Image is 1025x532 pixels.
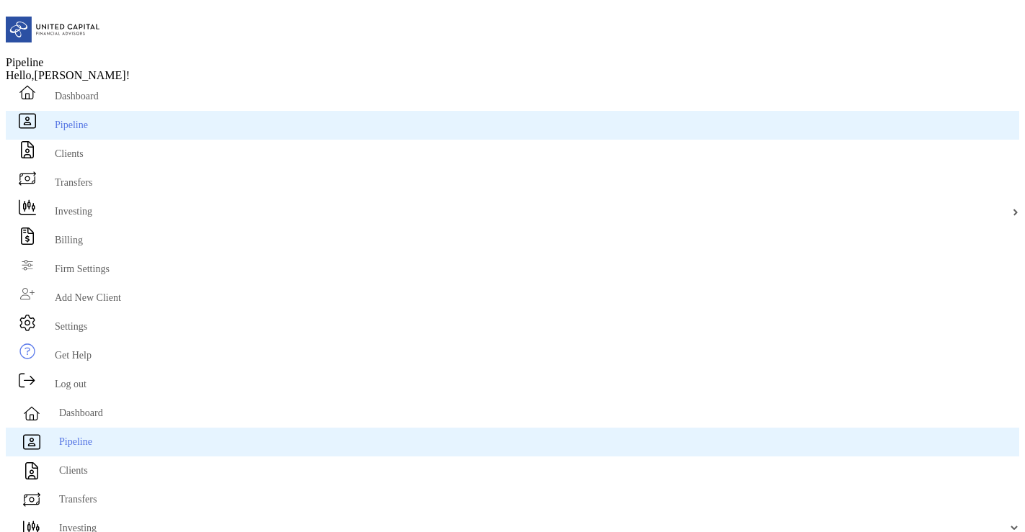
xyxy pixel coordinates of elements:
[55,350,92,361] span: Get Help
[19,112,36,130] img: pipeline icon
[19,170,36,187] img: transfers icon
[55,235,83,245] span: Billing
[23,405,40,422] img: dashboard icon
[59,485,1006,514] span: Transfers
[55,177,92,188] span: Transfers
[19,371,36,389] img: logout icon
[19,227,36,245] img: billing icon
[55,379,86,389] span: Log out
[6,6,101,53] img: United Capital Logo
[19,84,36,101] img: dashboard icon
[55,206,92,217] span: Investing
[55,120,88,130] span: Pipeline
[55,91,99,102] span: Dashboard
[55,292,121,303] span: Add New Client
[23,433,40,451] img: pipeline icon
[6,56,1019,69] div: Pipeline
[35,69,130,81] span: [PERSON_NAME]!
[59,456,1006,485] span: Clients
[19,199,36,216] img: investing icon
[19,256,36,274] img: firm-settings icon
[19,141,36,158] img: clients icon
[55,263,110,274] span: Firm Settings
[55,148,84,159] span: Clients
[23,462,40,479] img: clients icon
[55,321,87,332] span: Settings
[6,69,1019,82] div: Hello,
[59,399,1006,428] span: Dashboard
[59,428,1006,456] span: Pipeline
[23,491,40,508] img: transfers icon
[19,285,36,302] img: add_new_client icon
[19,314,36,331] img: settings icon
[19,343,36,360] img: get-help icon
